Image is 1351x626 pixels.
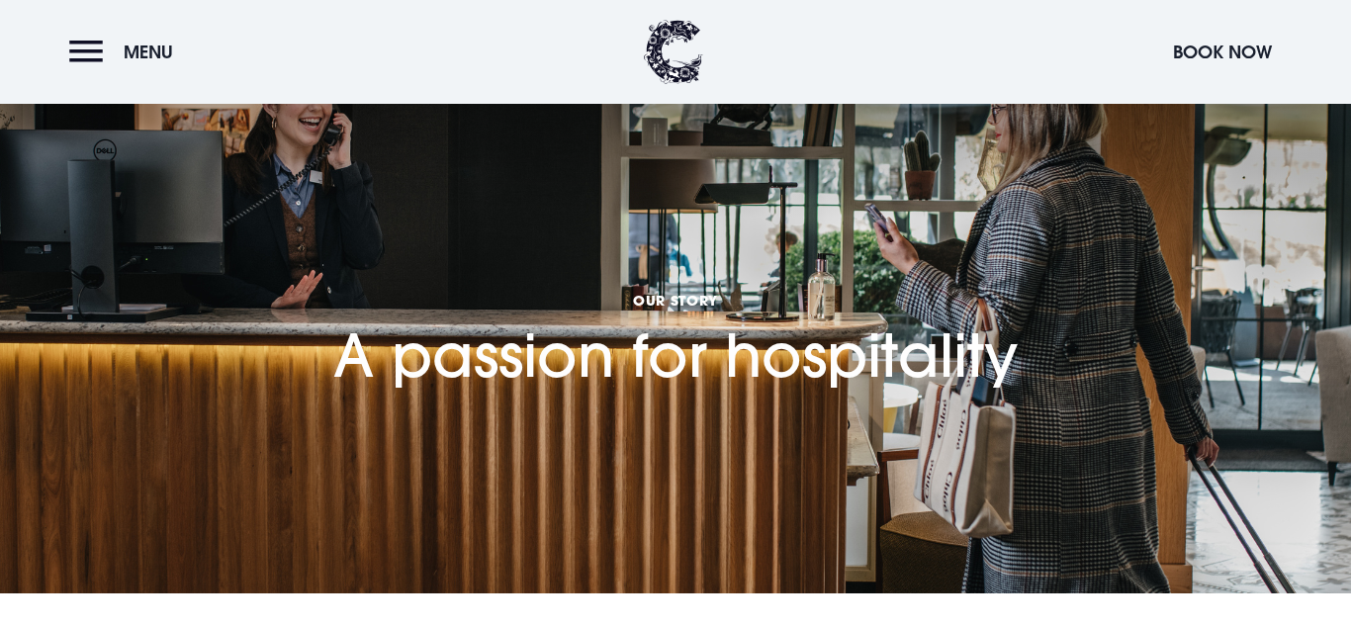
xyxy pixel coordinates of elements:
button: Book Now [1163,31,1282,73]
img: Clandeboye Lodge [644,20,703,84]
span: Menu [124,41,173,63]
span: Our Story [333,291,1018,310]
h1: A passion for hospitality [333,213,1018,391]
button: Menu [69,31,183,73]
